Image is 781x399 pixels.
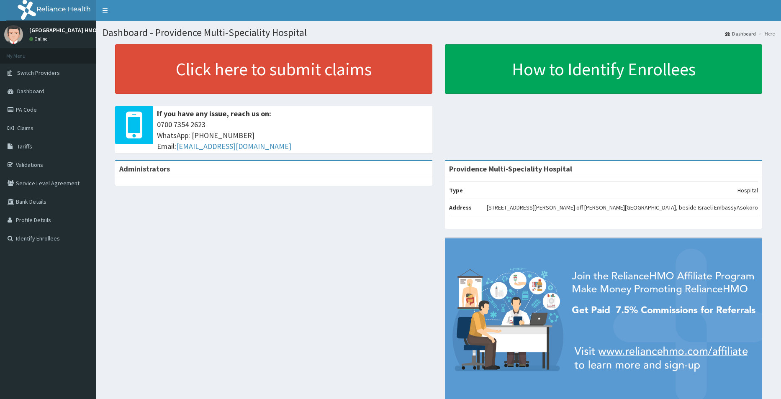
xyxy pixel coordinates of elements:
[449,187,463,194] b: Type
[176,141,291,151] a: [EMAIL_ADDRESS][DOMAIN_NAME]
[449,204,472,211] b: Address
[17,87,44,95] span: Dashboard
[29,27,97,33] p: [GEOGRAPHIC_DATA] HMO
[449,164,572,174] strong: Providence Multi-Speciality Hospital
[157,109,271,118] b: If you have any issue, reach us on:
[103,27,775,38] h1: Dashboard - Providence Multi-Speciality Hospital
[115,44,432,94] a: Click here to submit claims
[17,69,60,77] span: Switch Providers
[725,30,756,37] a: Dashboard
[4,25,23,44] img: User Image
[17,143,32,150] span: Tariffs
[737,186,758,194] p: Hospital
[29,36,49,42] a: Online
[157,119,428,151] span: 0700 7354 2623 WhatsApp: [PHONE_NUMBER] Email:
[17,124,33,132] span: Claims
[445,44,762,94] a: How to Identify Enrollees
[487,203,758,212] p: [STREET_ADDRESS][PERSON_NAME] off [PERSON_NAME][GEOGRAPHIC_DATA], beside Israeli EmbassyAsokoro
[757,30,775,37] li: Here
[119,164,170,174] b: Administrators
